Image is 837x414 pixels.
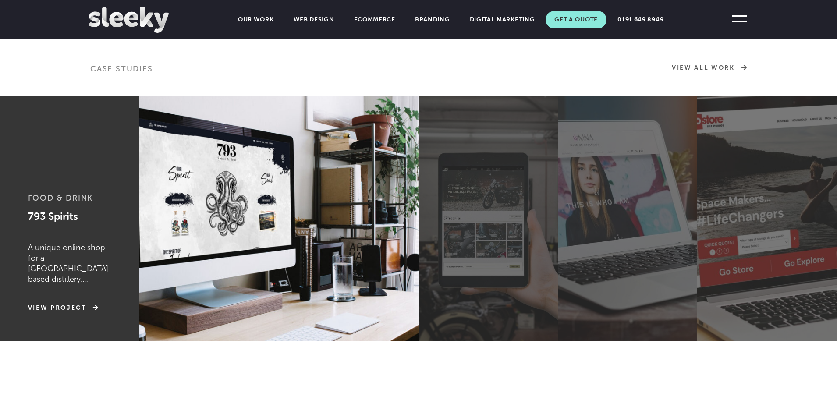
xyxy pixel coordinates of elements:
[28,304,98,312] a: View Project
[89,7,169,33] img: Sleeky Web Design Newcastle
[90,64,418,80] h3: Case Studies
[28,193,112,209] h3: Food & Drink
[461,11,544,28] a: Digital Marketing
[229,11,283,28] a: Our Work
[406,11,459,28] a: Branding
[609,11,672,28] a: 0191 649 8949
[28,232,112,284] p: A unique online shop for a [GEOGRAPHIC_DATA] based distillery.…
[28,209,112,223] h2: 793 Spirits
[345,11,404,28] a: Ecommerce
[285,11,343,28] a: Web Design
[546,11,606,28] a: Get A Quote
[672,64,747,72] a: View All Work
